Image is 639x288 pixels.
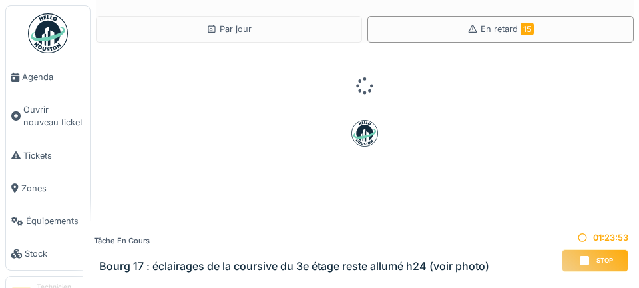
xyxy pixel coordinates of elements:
[21,182,85,195] span: Zones
[26,215,85,227] span: Équipements
[6,205,90,237] a: Équipements
[22,71,85,83] span: Agenda
[6,93,90,139] a: Ouvrir nouveau ticket
[99,260,489,273] h3: Bourg 17 : éclairages de la coursive du 3e étage reste allumé h24 (voir photo)
[481,24,534,34] span: En retard
[521,23,534,35] span: 15
[562,231,628,244] div: 01:23:53
[23,149,85,162] span: Tickets
[6,237,90,270] a: Stock
[94,235,489,247] div: Tâche en cours
[6,61,90,93] a: Agenda
[6,139,90,172] a: Tickets
[28,13,68,53] img: Badge_color-CXgf-gQk.svg
[351,120,378,147] img: badge-BVDL4wpA.svg
[206,23,252,35] div: Par jour
[25,247,85,260] span: Stock
[23,103,85,129] span: Ouvrir nouveau ticket
[6,172,90,205] a: Zones
[596,256,613,265] span: Stop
